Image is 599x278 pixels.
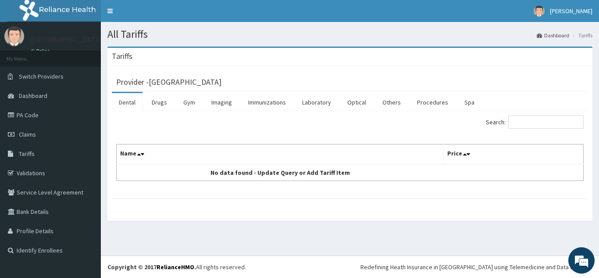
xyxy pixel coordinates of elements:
[101,256,599,278] footer: All rights reserved.
[241,93,293,112] a: Immunizations
[486,116,584,129] label: Search:
[570,32,592,39] li: Tariffs
[19,130,36,138] span: Claims
[31,48,52,54] a: Online
[360,263,592,271] div: Redefining Heath Insurance in [GEOGRAPHIC_DATA] using Telemedicine and Data Science!
[19,92,47,100] span: Dashboard
[295,93,338,112] a: Laboratory
[176,93,202,112] a: Gym
[117,164,444,181] td: No data found - Update Query or Add Tariff Item
[443,144,584,165] th: Price
[112,93,143,112] a: Dental
[157,263,194,271] a: RelianceHMO
[550,7,592,15] span: [PERSON_NAME]
[534,6,545,17] img: User Image
[117,144,444,165] th: Name
[19,150,35,158] span: Tariffs
[340,93,373,112] a: Optical
[31,36,103,43] p: [GEOGRAPHIC_DATA]
[19,72,64,80] span: Switch Providers
[107,263,196,271] strong: Copyright © 2017 .
[204,93,239,112] a: Imaging
[112,52,132,60] h3: Tariffs
[537,32,569,39] a: Dashboard
[4,26,24,46] img: User Image
[508,116,584,129] input: Search:
[375,93,408,112] a: Others
[457,93,481,112] a: Spa
[116,78,221,86] h3: Provider - [GEOGRAPHIC_DATA]
[145,93,174,112] a: Drugs
[107,29,592,40] h1: All Tariffs
[410,93,455,112] a: Procedures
